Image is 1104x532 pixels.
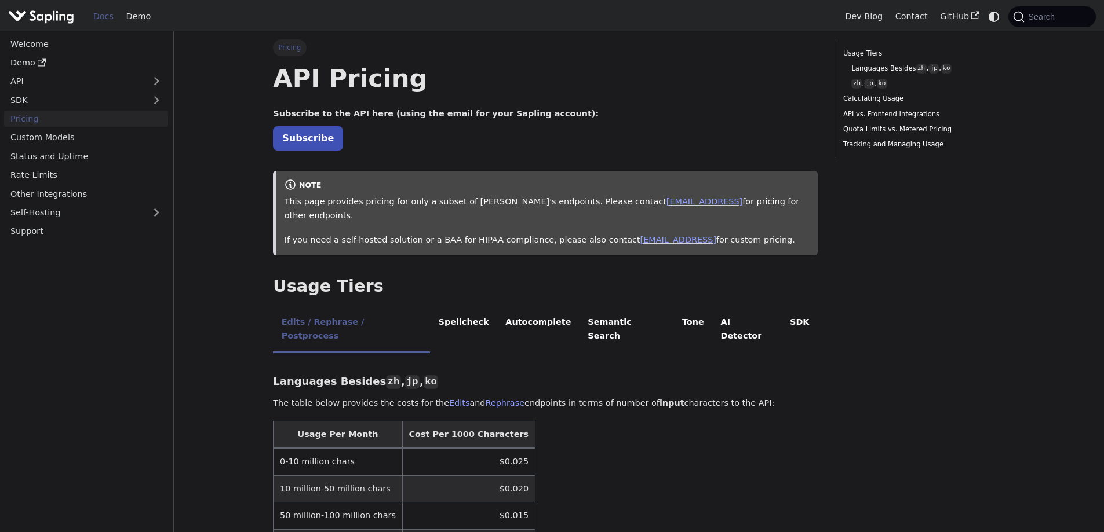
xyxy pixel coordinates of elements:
[1008,6,1095,27] button: Search (Command+K)
[273,307,430,353] li: Edits / Rephrase / Postprocess
[402,502,535,529] td: $0.015
[928,64,939,74] code: jp
[782,307,818,353] li: SDK
[640,235,716,244] a: [EMAIL_ADDRESS]
[843,109,1000,120] a: API vs. Frontend Integrations
[273,397,818,410] p: The table below provides the costs for the and endpoints in terms of number of characters to the ...
[4,223,168,240] a: Support
[273,126,343,150] a: Subscribe
[8,8,78,25] a: Sapling.aiSapling.ai
[843,124,1000,135] a: Quota Limits vs. Metered Pricing
[386,375,400,389] code: zh
[285,233,810,247] p: If you need a self-hosted solution or a BAA for HIPAA compliance, please also contact for custom ...
[4,167,168,184] a: Rate Limits
[145,91,168,108] button: Expand sidebar category 'SDK'
[843,48,1000,59] a: Usage Tiers
[430,307,497,353] li: Spellcheck
[934,8,985,25] a: GitHub
[4,54,168,71] a: Demo
[274,502,402,529] td: 50 million-100 million chars
[889,8,934,25] a: Contact
[405,375,420,389] code: jp
[402,448,535,475] td: $0.025
[851,79,862,89] code: zh
[864,79,875,89] code: jp
[4,111,168,127] a: Pricing
[274,448,402,475] td: 0-10 million chars
[273,39,818,56] nav: Breadcrumbs
[580,307,674,353] li: Semantic Search
[4,204,168,221] a: Self-Hosting
[273,109,599,118] strong: Subscribe to the API here (using the email for your Sapling account):
[941,64,952,74] code: ko
[485,398,524,408] a: Rephrase
[4,148,168,164] a: Status and Uptime
[273,276,818,297] h2: Usage Tiers
[285,179,810,193] div: note
[877,79,887,89] code: ko
[1025,12,1062,21] span: Search
[839,8,888,25] a: Dev Blog
[145,73,168,90] button: Expand sidebar category 'API'
[666,197,742,206] a: [EMAIL_ADDRESS]
[712,307,782,353] li: AI Detector
[424,375,438,389] code: ko
[674,307,713,353] li: Tone
[274,475,402,502] td: 10 million-50 million chars
[274,421,402,449] th: Usage Per Month
[87,8,120,25] a: Docs
[4,185,168,202] a: Other Integrations
[986,8,1003,25] button: Switch between dark and light mode (currently system mode)
[8,8,74,25] img: Sapling.ai
[916,64,927,74] code: zh
[285,195,810,223] p: This page provides pricing for only a subset of [PERSON_NAME]'s endpoints. Please contact for pri...
[402,475,535,502] td: $0.020
[497,307,580,353] li: Autocomplete
[449,398,469,408] a: Edits
[4,91,145,108] a: SDK
[660,398,684,408] strong: input
[273,375,818,388] h3: Languages Besides , ,
[273,39,306,56] span: Pricing
[402,421,535,449] th: Cost Per 1000 Characters
[851,78,996,89] a: zh,jp,ko
[843,139,1000,150] a: Tracking and Managing Usage
[4,73,145,90] a: API
[843,93,1000,104] a: Calculating Usage
[120,8,157,25] a: Demo
[4,35,168,52] a: Welcome
[851,63,996,74] a: Languages Besideszh,jp,ko
[4,129,168,146] a: Custom Models
[273,63,818,94] h1: API Pricing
